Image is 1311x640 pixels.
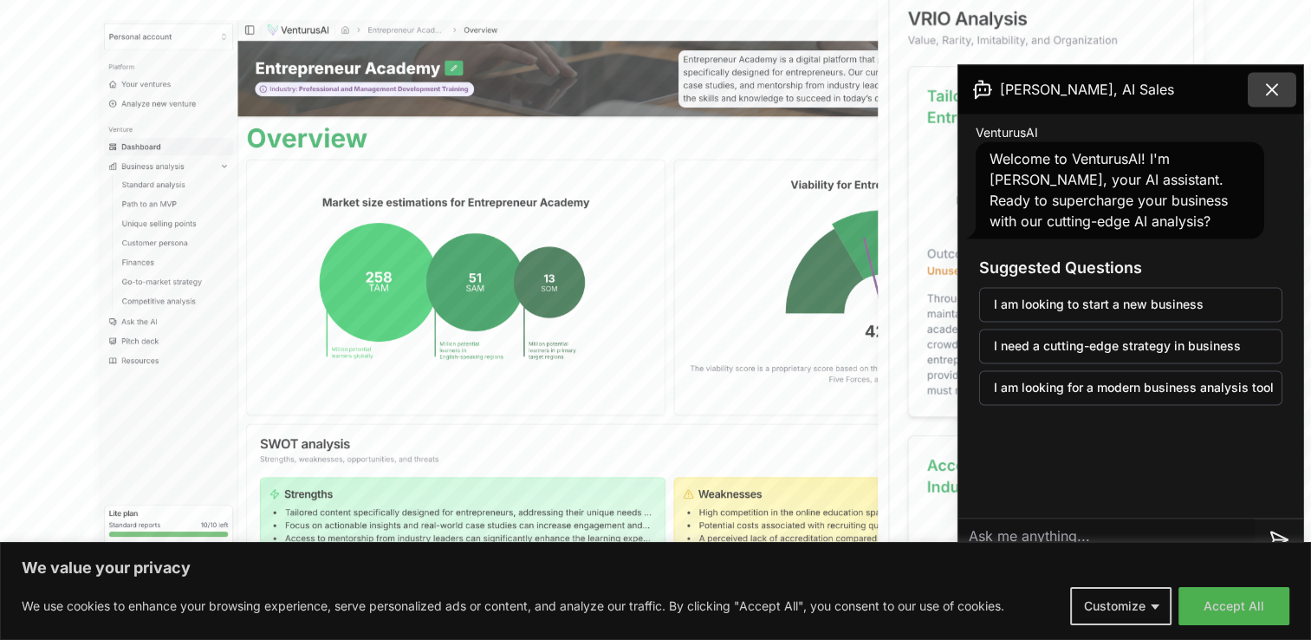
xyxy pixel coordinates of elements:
[979,329,1282,363] button: I need a cutting-edge strategy in business
[979,256,1282,280] h3: Suggested Questions
[990,150,1228,230] span: Welcome to VenturusAI! I'm [PERSON_NAME], your AI assistant. Ready to supercharge your business w...
[979,287,1282,322] button: I am looking to start a new business
[979,370,1282,405] button: I am looking for a modern business analysis tool
[1000,79,1174,100] span: [PERSON_NAME], AI Sales
[1178,587,1289,625] button: Accept All
[22,596,1004,617] p: We use cookies to enhance your browsing experience, serve personalized ads or content, and analyz...
[1070,587,1171,625] button: Customize
[976,124,1038,141] span: VenturusAI
[22,558,1289,578] p: We value your privacy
